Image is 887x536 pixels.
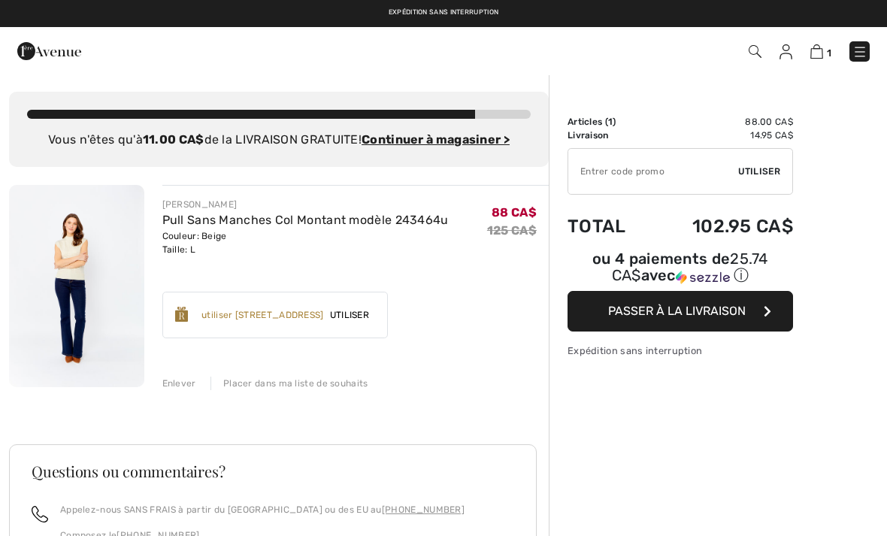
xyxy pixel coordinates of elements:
img: Menu [852,44,867,59]
img: Mes infos [780,44,792,59]
div: ou 4 paiements de avec [568,252,793,286]
img: Panier d'achat [810,44,823,59]
img: 1ère Avenue [17,36,81,66]
span: 1 [608,117,613,127]
div: Expédition sans interruption [568,344,793,358]
div: Enlever [162,377,196,390]
div: [PERSON_NAME] [162,198,449,211]
td: 88.00 CA$ [650,115,793,129]
span: 25.74 CA$ [612,250,768,284]
h3: Questions ou commentaires? [32,464,514,479]
img: Sezzle [676,271,730,284]
td: 102.95 CA$ [650,201,793,252]
span: Utiliser [738,165,780,178]
a: Pull Sans Manches Col Montant modèle 243464u [162,213,449,227]
img: call [32,506,48,522]
input: Code promo [568,149,738,194]
a: 1ère Avenue [17,43,81,57]
td: Total [568,201,650,252]
span: Passer à la livraison [608,304,746,318]
img: Reward-Logo.svg [175,307,189,322]
span: 1 [827,47,831,59]
td: 14.95 CA$ [650,129,793,142]
div: Placer dans ma liste de souhaits [210,377,368,390]
div: Couleur: Beige Taille: L [162,229,449,256]
div: Vous n'êtes qu'à de la LIVRAISON GRATUITE! [27,131,531,149]
div: utiliser [STREET_ADDRESS] [201,308,324,322]
span: Utiliser [324,308,375,322]
a: [PHONE_NUMBER] [382,504,465,515]
div: ou 4 paiements de25.74 CA$avecSezzle Cliquez pour en savoir plus sur Sezzle [568,252,793,291]
a: Continuer à magasiner > [362,132,510,147]
a: 1 [810,42,831,60]
button: Passer à la livraison [568,291,793,332]
s: 125 CA$ [487,223,537,238]
strong: 11.00 CA$ [143,132,204,147]
p: Appelez-nous SANS FRAIS à partir du [GEOGRAPHIC_DATA] ou des EU au [60,503,465,516]
span: 88 CA$ [492,205,537,220]
td: Livraison [568,129,650,142]
td: Articles ( ) [568,115,650,129]
img: Pull Sans Manches Col Montant modèle 243464u [9,185,144,387]
img: Recherche [749,45,761,58]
